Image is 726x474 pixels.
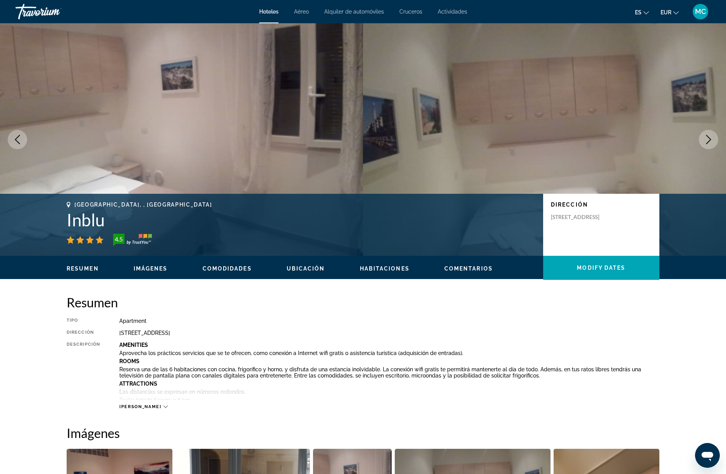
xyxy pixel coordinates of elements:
span: MC [695,8,706,16]
a: Cruceros [399,9,422,15]
b: Attractions [119,381,157,387]
button: Imágenes [134,265,168,272]
p: Reserva una de las 6 habitaciones con cocina, frigorífico y horno, y disfruta de una estancia ino... [119,366,659,379]
span: es [635,9,642,16]
a: Hoteles [259,9,279,15]
button: [PERSON_NAME] [119,404,167,410]
button: User Menu [690,3,711,20]
a: Aéreo [294,9,309,15]
img: TrustYou guest rating badge [113,234,152,246]
button: Resumen [67,265,99,272]
h2: Imágenes [67,425,659,441]
button: Change currency [661,7,679,18]
div: Dirección [67,330,100,336]
a: Actividades [438,9,467,15]
button: Change language [635,7,649,18]
h2: Resumen [67,295,659,310]
button: Next image [699,130,718,149]
span: EUR [661,9,671,16]
iframe: Botón para iniciar la ventana de mensajería [695,443,720,468]
button: Habitaciones [360,265,409,272]
button: Comentarios [444,265,493,272]
div: Descripción [67,342,100,400]
div: 4.5 [111,234,126,244]
button: Comodidades [203,265,252,272]
div: Apartment [119,318,659,324]
a: Alquiler de automóviles [324,9,384,15]
p: Aprovecha los prácticos servicios que se te ofrecen, como conexión a Internet wifi gratis o asist... [119,350,659,356]
button: Modify Dates [543,256,659,280]
div: Tipo [67,318,100,324]
p: [STREET_ADDRESS] [551,214,613,221]
b: Amenities [119,342,148,348]
span: [GEOGRAPHIC_DATA], , [GEOGRAPHIC_DATA] [74,202,212,208]
h1: Inblu [67,210,535,230]
p: Dirección [551,202,652,208]
b: Rooms [119,358,139,364]
button: Ubicación [287,265,325,272]
div: [STREET_ADDRESS] [119,330,659,336]
a: Travorium [15,2,93,22]
button: Previous image [8,130,27,149]
span: [PERSON_NAME] [119,404,161,409]
span: Modify Dates [577,265,625,271]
